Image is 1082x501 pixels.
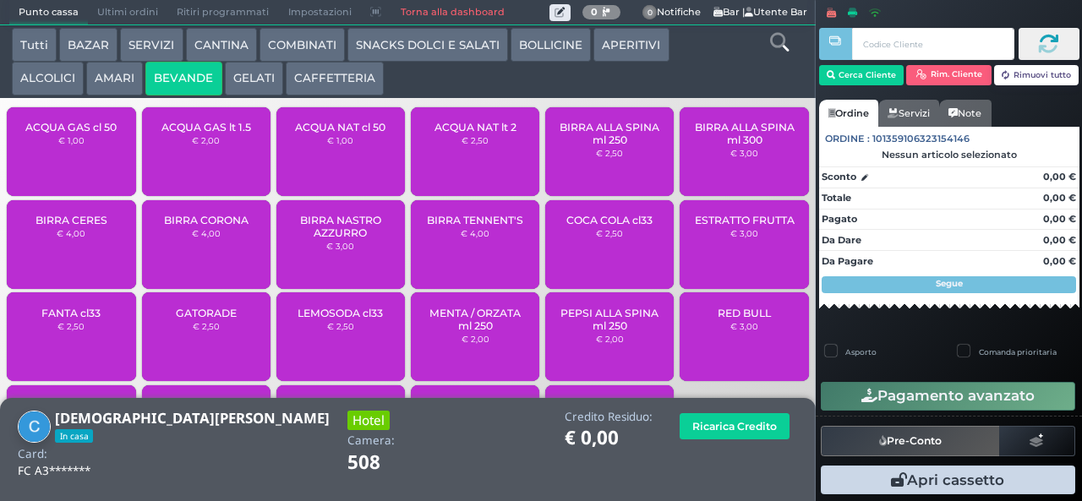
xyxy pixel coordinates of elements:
[1043,255,1076,267] strong: 0,00 €
[225,62,283,95] button: GELATI
[18,411,51,444] img: Christian Lepri
[12,62,84,95] button: ALCOLICI
[327,321,354,331] small: € 2,50
[462,135,489,145] small: € 2,50
[994,65,1079,85] button: Rimuovi tutto
[560,121,660,146] span: BIRRA ALLA SPINA ml 250
[694,121,795,146] span: BIRRA ALLA SPINA ml 300
[347,434,395,447] h4: Camera:
[425,307,526,332] span: MENTA / ORZATA ml 250
[9,1,88,25] span: Punto cassa
[59,28,117,62] button: BAZAR
[327,135,353,145] small: € 1,00
[822,255,873,267] strong: Da Pagare
[120,28,183,62] button: SERVIZI
[145,62,221,95] button: BEVANDE
[852,28,1014,60] input: Codice Cliente
[822,192,851,204] strong: Totale
[41,307,101,319] span: FANTA cl33
[193,321,220,331] small: € 2,50
[695,214,795,226] span: ESTRATTO FRUTTA
[511,28,591,62] button: BOLLICINE
[434,121,516,133] span: ACQUA NAT lt 2
[878,100,939,127] a: Servizi
[642,5,658,20] span: 0
[596,334,624,344] small: € 2,00
[57,228,85,238] small: € 4,00
[18,448,47,460] h4: Card:
[192,135,220,145] small: € 2,00
[347,28,508,62] button: SNACKS DOLCI E SALATI
[593,28,669,62] button: APERITIVI
[730,228,758,238] small: € 3,00
[192,228,221,238] small: € 4,00
[936,278,963,289] strong: Segue
[718,307,771,319] span: RED BULL
[822,234,861,246] strong: Da Dare
[161,121,251,133] span: ACQUA GAS lt 1.5
[286,62,384,95] button: CAFFETTERIA
[906,65,992,85] button: Rim. Cliente
[939,100,991,127] a: Note
[822,170,856,184] strong: Sconto
[57,321,85,331] small: € 2,50
[730,148,758,158] small: € 3,00
[872,132,970,146] span: 101359106323154146
[1043,234,1076,246] strong: 0,00 €
[58,135,85,145] small: € 1,00
[730,321,758,331] small: € 3,00
[566,214,653,226] span: COCA COLA cl33
[347,452,428,473] h1: 508
[825,132,870,146] span: Ordine :
[821,382,1075,411] button: Pagamento avanzato
[167,1,278,25] span: Ritiri programmati
[819,65,904,85] button: Cerca Cliente
[596,228,623,238] small: € 2,50
[55,429,93,443] span: In casa
[845,346,877,357] label: Asporto
[25,121,117,133] span: ACQUA GAS cl 50
[819,100,878,127] a: Ordine
[186,28,257,62] button: CANTINA
[260,28,345,62] button: COMBINATI
[596,148,623,158] small: € 2,50
[88,1,167,25] span: Ultimi ordini
[12,28,57,62] button: Tutti
[821,466,1075,494] button: Apri cassetto
[298,307,383,319] span: LEMOSODA cl33
[979,346,1057,357] label: Comanda prioritaria
[1043,213,1076,225] strong: 0,00 €
[279,1,361,25] span: Impostazioni
[819,149,1079,161] div: Nessun articolo selezionato
[680,413,790,439] button: Ricarica Credito
[461,228,489,238] small: € 4,00
[391,1,513,25] a: Torna alla dashboard
[176,307,237,319] span: GATORADE
[822,213,857,225] strong: Pagato
[36,214,107,226] span: BIRRA CERES
[821,426,1000,456] button: Pre-Conto
[560,307,660,332] span: PEPSI ALLA SPINA ml 250
[295,121,385,133] span: ACQUA NAT cl 50
[55,408,330,427] b: [DEMOGRAPHIC_DATA][PERSON_NAME]
[1043,192,1076,204] strong: 0,00 €
[591,6,598,18] b: 0
[326,241,354,251] small: € 3,00
[1043,171,1076,182] strong: 0,00 €
[164,214,249,226] span: BIRRA CORONA
[427,214,523,226] span: BIRRA TENNENT'S
[86,62,143,95] button: AMARI
[565,411,653,423] h4: Credito Residuo:
[347,411,390,430] h3: Hotel
[462,334,489,344] small: € 2,00
[565,427,653,449] h1: € 0,00
[291,214,391,239] span: BIRRA NASTRO AZZURRO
